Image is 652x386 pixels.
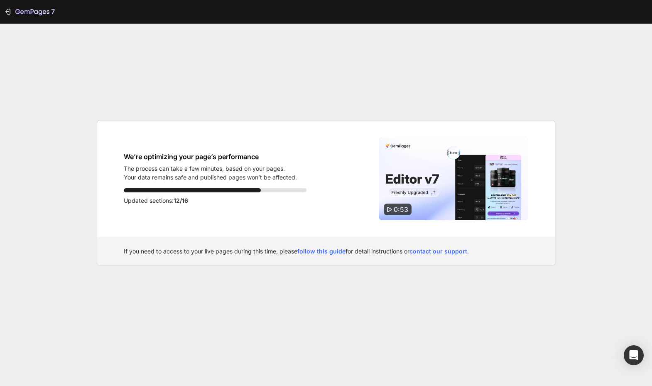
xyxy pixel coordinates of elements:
div: Open Intercom Messenger [624,345,644,365]
p: Updated sections: [124,196,306,206]
p: Your data remains safe and published pages won’t be affected. [124,173,297,182]
p: The process can take a few minutes, based on your pages. [124,164,297,173]
a: contact our support [409,248,467,255]
span: 0:53 [394,205,408,214]
span: 12/16 [174,197,188,204]
p: 7 [51,7,55,17]
h1: We’re optimizing your page’s performance [124,152,297,162]
div: If you need to access to your live pages during this time, please for detail instructions or . [124,247,528,256]
a: follow this guide [297,248,346,255]
img: Video thumbnail [379,137,528,220]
